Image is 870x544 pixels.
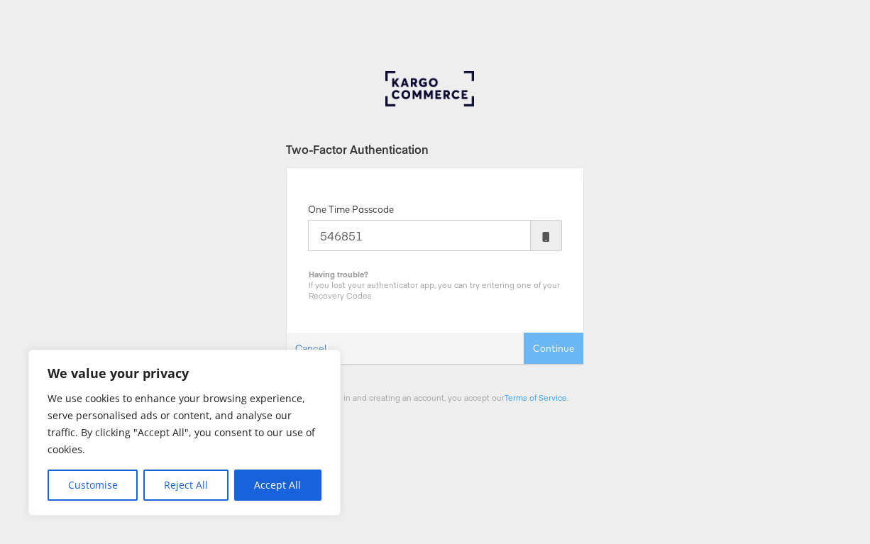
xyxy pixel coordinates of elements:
div: Two-Factor Authentication [286,141,584,157]
button: Customise [48,470,138,501]
a: Cancel [287,333,335,364]
label: One Time Passcode [308,203,394,216]
button: Accept All [234,470,321,501]
button: Reject All [143,470,228,501]
input: Enter the code [308,220,531,251]
p: We use cookies to enhance your browsing experience, serve personalised ads or content, and analys... [48,390,321,458]
b: Having trouble? [309,269,368,279]
div: By signing in and creating an account, you accept our . [286,392,584,403]
div: We value your privacy [28,350,341,516]
a: Terms of Service [505,392,567,403]
p: We value your privacy [48,365,321,382]
span: If you lost your authenticator app, you can try entering one of your Recovery Codes [309,279,560,301]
